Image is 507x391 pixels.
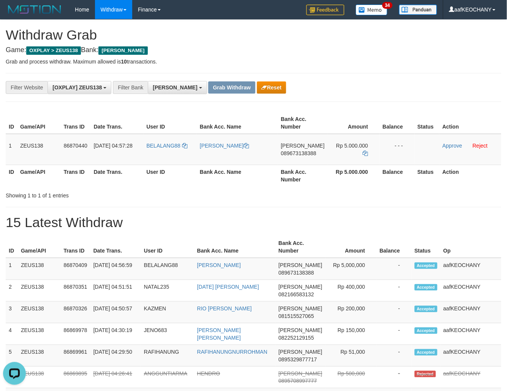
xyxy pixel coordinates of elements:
td: [DATE] 04:51:51 [90,280,141,302]
td: ZEUS138 [18,367,60,388]
span: Accepted [415,306,437,312]
td: ZEUS138 [18,258,60,280]
h1: Withdraw Grab [6,27,501,43]
td: 86870326 [60,302,90,323]
span: Copy 089673138388 to clipboard [279,270,314,276]
strong: 10 [121,59,127,65]
span: Copy 081515527065 to clipboard [279,313,314,319]
div: Filter Bank [113,81,148,94]
td: Rp 150,000 [325,323,377,345]
td: [DATE] 04:29:50 [90,345,141,367]
th: Amount [325,236,377,258]
span: 34 [382,2,393,9]
button: Grab Withdraw [208,81,255,94]
span: [PERSON_NAME] [279,284,322,290]
span: [OXPLAY] ZEUS138 [52,84,102,91]
td: [DATE] 04:30:19 [90,323,141,345]
th: Status [412,236,440,258]
p: Grab and process withdraw. Maximum allowed is transactions. [6,58,501,65]
td: [DATE] 04:56:59 [90,258,141,280]
span: [PERSON_NAME] [98,46,147,55]
button: Reset [257,81,286,94]
a: RIO [PERSON_NAME] [197,305,252,312]
th: Action [439,112,501,134]
span: Accepted [415,349,437,356]
th: ID [6,112,17,134]
th: Status [415,165,440,186]
td: 1 [6,134,17,165]
img: panduan.png [399,5,437,15]
a: [PERSON_NAME] [200,143,249,149]
th: User ID [141,236,194,258]
td: KAZMEN [141,302,194,323]
span: Copy 089673138388 to clipboard [281,150,316,156]
td: ZEUS138 [18,323,60,345]
th: ID [6,165,17,186]
td: aafKEOCHANY [440,367,501,388]
td: ANGGUNTIARMA [141,367,194,388]
th: Date Trans. [91,165,144,186]
a: [PERSON_NAME] [PERSON_NAME] [197,327,241,341]
span: [DATE] 04:57:28 [94,143,133,149]
td: 4 [6,323,18,345]
th: Trans ID [60,236,90,258]
td: - [377,345,412,367]
th: Date Trans. [91,112,144,134]
span: Accepted [415,262,437,269]
th: Bank Acc. Number [278,165,328,186]
th: Balance [377,236,412,258]
span: Copy 0895708997777 to clipboard [279,378,317,384]
td: NATAL235 [141,280,194,302]
th: Bank Acc. Name [194,236,276,258]
td: - - - [380,134,415,165]
td: - [377,323,412,345]
td: - [377,302,412,323]
span: Accepted [415,284,437,291]
th: Op [440,236,501,258]
td: 86870351 [60,280,90,302]
th: Balance [380,165,415,186]
th: Bank Acc. Number [276,236,325,258]
img: MOTION_logo.png [6,4,63,15]
th: Trans ID [61,112,91,134]
div: Filter Website [6,81,48,94]
div: Showing 1 to 1 of 1 entries [6,189,206,199]
th: Action [439,165,501,186]
th: Bank Acc. Name [197,165,278,186]
td: Rp 200,000 [325,302,377,323]
button: [OXPLAY] ZEUS138 [48,81,111,94]
td: BELALANG88 [141,258,194,280]
a: Reject [473,143,488,149]
button: [PERSON_NAME] [148,81,207,94]
td: 86869895 [60,367,90,388]
td: 5 [6,345,18,367]
a: Approve [442,143,462,149]
th: Game/API [17,112,61,134]
td: aafKEOCHANY [440,302,501,323]
a: [PERSON_NAME] [197,262,241,268]
td: ZEUS138 [18,302,60,323]
th: Balance [380,112,415,134]
a: RAFIHANUNGNURROHMAN [197,349,268,355]
th: Game/API [17,165,61,186]
td: Rp 500,000 [325,367,377,388]
td: Rp 51,000 [325,345,377,367]
a: Copy 5000000 to clipboard [363,150,368,156]
td: JENO683 [141,323,194,345]
th: Trans ID [61,165,91,186]
th: Bank Acc. Name [197,112,278,134]
th: Amount [328,112,379,134]
img: Button%20Memo.svg [356,5,388,15]
th: Rp 5.000.000 [328,165,379,186]
span: [PERSON_NAME] [279,327,322,333]
span: OXPLAY > ZEUS138 [26,46,81,55]
span: BELALANG88 [146,143,181,149]
td: [DATE] 04:50:57 [90,302,141,323]
button: Open LiveChat chat widget [3,3,26,26]
span: Copy 082166583132 to clipboard [279,291,314,297]
td: Rp 400,000 [325,280,377,302]
th: Date Trans. [90,236,141,258]
span: Copy 082252129155 to clipboard [279,335,314,341]
td: 86869961 [60,345,90,367]
td: aafKEOCHANY [440,280,501,302]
